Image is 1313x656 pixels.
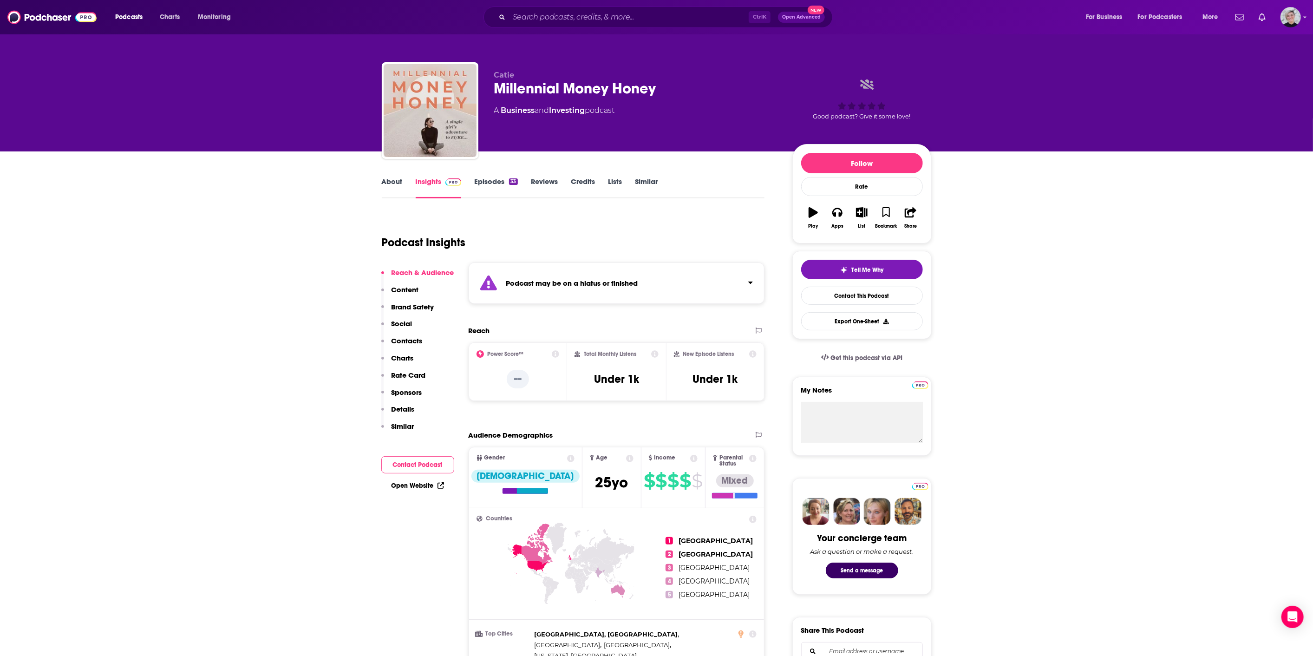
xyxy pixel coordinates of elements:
[381,336,423,354] button: Contacts
[381,371,426,388] button: Rate Card
[494,105,615,116] div: A podcast
[1202,11,1218,24] span: More
[749,11,771,23] span: Ctrl K
[381,268,454,285] button: Reach & Audience
[1196,10,1230,25] button: open menu
[864,498,891,525] img: Jules Profile
[549,106,585,115] a: Investing
[1280,7,1301,27] button: Show profile menu
[191,10,243,25] button: open menu
[801,626,864,635] h3: Share This Podcast
[679,590,750,599] span: [GEOGRAPHIC_DATA]
[830,354,902,362] span: Get this podcast via API
[644,473,655,488] span: $
[801,260,923,279] button: tell me why sparkleTell Me Why
[803,498,830,525] img: Sydney Profile
[416,177,462,198] a: InsightsPodchaser Pro
[840,266,848,274] img: tell me why sparkle
[1280,7,1301,27] img: User Profile
[604,640,671,650] span: ,
[596,455,608,461] span: Age
[1132,10,1196,25] button: open menu
[160,11,180,24] span: Charts
[1255,9,1269,25] a: Show notifications dropdown
[7,8,97,26] img: Podchaser - Follow, Share and Rate Podcasts
[719,455,748,467] span: Parental Status
[656,473,667,488] span: $
[801,153,923,173] button: Follow
[381,302,434,320] button: Brand Safety
[392,388,422,397] p: Sponsors
[486,516,513,522] span: Countries
[484,455,505,461] span: Gender
[469,262,765,304] section: Click to expand status details
[392,482,444,490] a: Open Website
[716,474,754,487] div: Mixed
[680,473,691,488] span: $
[471,470,580,483] div: [DEMOGRAPHIC_DATA]
[898,201,922,235] button: Share
[874,201,898,235] button: Bookmark
[381,405,415,422] button: Details
[814,347,910,369] a: Get this podcast via API
[912,381,928,389] img: Podchaser Pro
[608,177,622,198] a: Lists
[501,106,535,115] a: Business
[535,630,678,638] span: [GEOGRAPHIC_DATA], [GEOGRAPHIC_DATA]
[474,177,517,198] a: Episodes33
[875,223,897,229] div: Bookmark
[488,351,524,357] h2: Power Score™
[1232,9,1248,25] a: Show notifications dropdown
[381,285,419,302] button: Content
[382,236,466,249] h1: Podcast Insights
[1281,606,1304,628] div: Open Intercom Messenger
[666,564,673,571] span: 3
[801,312,923,330] button: Export One-Sheet
[851,266,883,274] span: Tell Me Why
[445,178,462,186] img: Podchaser Pro
[858,223,866,229] div: List
[782,15,821,20] span: Open Advanced
[381,354,414,371] button: Charts
[604,641,670,649] span: [GEOGRAPHIC_DATA]
[1138,11,1182,24] span: For Podcasters
[392,371,426,380] p: Rate Card
[392,405,415,413] p: Details
[1086,11,1123,24] span: For Business
[381,319,412,336] button: Social
[392,285,419,294] p: Content
[679,537,753,545] span: [GEOGRAPHIC_DATA]
[792,71,932,128] div: Good podcast? Give it some love!
[531,177,558,198] a: Reviews
[679,564,750,572] span: [GEOGRAPHIC_DATA]
[912,380,928,389] a: Pro website
[115,11,143,24] span: Podcasts
[693,372,738,386] h3: Under 1k
[666,537,673,544] span: 1
[666,577,673,585] span: 4
[801,386,923,402] label: My Notes
[382,177,403,198] a: About
[895,498,921,525] img: Jon Profile
[594,372,639,386] h3: Under 1k
[392,302,434,311] p: Brand Safety
[849,201,874,235] button: List
[477,631,531,637] h3: Top Cities
[154,10,185,25] a: Charts
[825,201,849,235] button: Apps
[381,456,454,473] button: Contact Podcast
[535,640,602,650] span: ,
[1280,7,1301,27] span: Logged in as koernerj2
[1079,10,1134,25] button: open menu
[381,388,422,405] button: Sponsors
[109,10,155,25] button: open menu
[494,71,515,79] span: Catie
[392,354,414,362] p: Charts
[384,64,477,157] img: Millennial Money Honey
[584,351,636,357] h2: Total Monthly Listens
[666,551,673,558] span: 2
[654,455,675,461] span: Income
[492,7,842,28] div: Search podcasts, credits, & more...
